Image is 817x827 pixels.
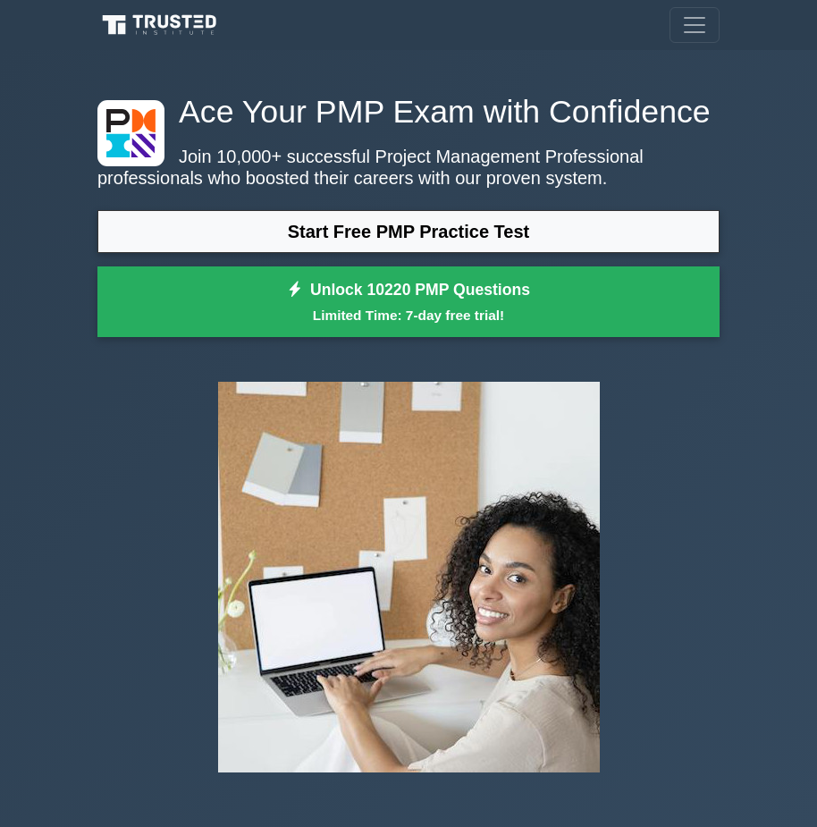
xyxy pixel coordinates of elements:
p: Join 10,000+ successful Project Management Professional professionals who boosted their careers w... [97,146,720,189]
h1: Ace Your PMP Exam with Confidence [97,93,720,131]
button: Toggle navigation [670,7,720,43]
a: Unlock 10220 PMP QuestionsLimited Time: 7-day free trial! [97,266,720,338]
a: Start Free PMP Practice Test [97,210,720,253]
small: Limited Time: 7-day free trial! [120,305,697,325]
